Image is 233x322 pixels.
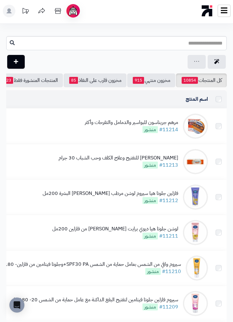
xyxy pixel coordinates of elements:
[186,95,208,103] a: اسم المنتج
[64,73,127,87] a: مخزون قارب على النفاذ85
[159,197,178,204] a: #11212
[183,185,208,210] img: فازلين جلوتا هيا سيروم لوشن مرطب ليلي لإشراقة البشرة 200مل
[59,154,178,162] div: [PERSON_NAME] للتفتيح وعلاج الكلف وحب الشباب 30 جرام
[85,119,178,126] div: مرهم جريناسون للبواسير والدمامل والتقرحات وأكثر
[12,296,178,303] div: سيروم فازلين جلوتا فيتامين لتفتيح البقع الداكنة مع عامل حماية من الشمس 20- 180 مل
[68,5,79,16] img: ai-face.png
[142,126,158,133] span: منشور
[43,190,178,197] div: فازلين جلوتا هيا سيروم لوشن مرطب [PERSON_NAME] البشرة 200مل
[183,291,208,316] img: سيروم فازلين جلوتا فيتامين لتفتيح البقع الداكنة مع عامل حماية من الشمس 20- 180 مل
[183,220,208,245] img: لوشن جلوتا هيا ديوي برايت سيروم بيرست من فازلين 200مل
[182,77,198,84] span: 10854
[133,77,144,84] span: 915
[176,73,227,87] a: كل المنتجات10854
[159,161,178,169] a: #11213
[159,303,178,311] a: #11209
[142,303,158,310] span: منشور
[18,5,33,19] a: تحديثات المنصة
[142,197,158,204] span: منشور
[183,114,208,139] img: مرهم جريناسون للبواسير والدمامل والتقرحات وأكثر
[127,73,175,87] a: مخزون منتهي915
[142,162,158,169] span: منشور
[52,225,178,233] div: لوشن جلوتا هيا ديوي برايت [PERSON_NAME] من فازلين 200مل
[9,298,24,313] div: Open Intercom Messenger
[145,268,161,275] span: منشور
[162,268,181,275] a: #11210
[202,4,213,18] img: logo-mobile.png
[186,255,208,281] img: سيروم واقي من الشمس بعامل حماية من الشمس SPF30 PA+وجلوتا فيتامين من فازلين- 180مل
[142,233,158,239] span: منشور
[69,77,78,84] span: 85
[183,149,208,174] img: كريم سكينورين للتفتيح وعلاج الكلف وحب الشباب 30 جرام
[159,232,178,240] a: #11211
[159,126,178,133] a: #11214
